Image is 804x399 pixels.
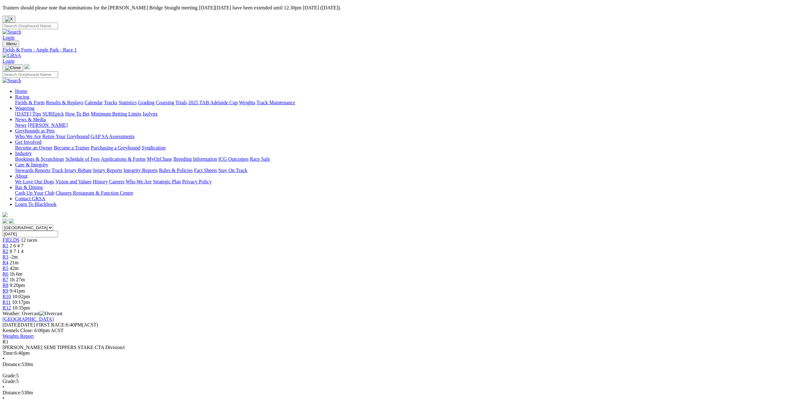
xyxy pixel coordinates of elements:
a: Wagering [15,105,35,111]
a: Coursing [156,100,174,105]
input: Search [3,23,58,29]
a: Tracks [104,100,117,105]
span: Grade: [3,373,16,378]
a: Fields & Form [15,100,45,105]
a: Privacy Policy [182,179,212,184]
a: Vision and Values [55,179,91,184]
a: Retire Your Greyhound [42,134,90,139]
div: 5 [3,379,797,384]
div: Bar & Dining [15,190,797,196]
a: Become a Trainer [54,145,90,150]
div: Get Involved [15,145,797,151]
span: 9:41pm [10,288,25,294]
a: R1 [3,243,8,248]
img: X [5,17,13,22]
input: Search [3,71,58,78]
div: Industry [15,156,797,162]
a: News [15,122,26,128]
a: R12 [3,305,11,310]
a: We Love Our Dogs [15,179,54,184]
a: Rules & Policies [159,168,193,173]
a: Fact Sheets [194,168,217,173]
span: • [3,384,4,390]
img: Search [3,78,21,84]
span: FIELDS [3,237,19,243]
span: R6 [3,271,8,277]
a: R2 [3,249,8,254]
a: ICG Outcomes [218,156,248,162]
div: Racing [15,100,797,105]
a: Login [3,58,14,64]
img: GRSA [3,53,21,58]
a: Login To Blackbook [15,202,57,207]
div: 6:40pm [3,350,797,356]
a: [GEOGRAPHIC_DATA] [3,316,54,322]
img: Close [5,65,21,70]
span: 1h 6m [10,271,22,277]
span: Distance: [3,362,21,367]
button: Toggle navigation [3,64,23,71]
span: 2 6 4 7 [10,243,24,248]
div: 530m [3,390,797,396]
span: 42m [10,266,19,271]
a: [DATE] Tips [15,111,41,116]
a: Chasers Restaurant & Function Centre [56,190,133,196]
span: Distance: [3,390,21,395]
a: Syndication [142,145,166,150]
button: Close [3,16,15,23]
a: [PERSON_NAME] [28,122,68,128]
a: Results & Replays [46,100,83,105]
a: Fields & Form - Angle Park - Race 1 [3,47,797,53]
div: About [15,179,797,185]
a: Trials [175,100,187,105]
span: 1h 27m [10,277,25,282]
a: Race Safe [250,156,270,162]
a: Weights Report [3,333,34,339]
a: Strategic Plan [153,179,181,184]
a: Who We Are [126,179,152,184]
span: -2m [10,254,18,260]
span: 10:02pm [12,294,30,299]
img: Search [3,29,21,35]
a: Track Injury Rebate [52,168,92,173]
a: Login [3,35,14,40]
span: [DATE] [3,322,35,327]
a: Who We Are [15,134,41,139]
a: Applications & Forms [101,156,146,162]
a: R8 [3,283,8,288]
a: News & Media [15,117,46,122]
a: R7 [3,277,8,282]
a: R4 [3,260,8,265]
a: Home [15,89,27,94]
span: Grade: [3,379,16,384]
a: Stay On Track [218,168,247,173]
a: Breeding Information [173,156,217,162]
a: Minimum Betting Limits [91,111,141,116]
a: 2025 TAB Adelaide Cup [188,100,238,105]
div: Kennels Close: 6:00pm ACST [3,328,797,333]
a: R11 [3,299,11,305]
a: MyOzChase [147,156,172,162]
span: • [3,356,4,361]
a: Get Involved [15,139,41,145]
a: How To Bet [65,111,90,116]
a: Stewards Reports [15,168,50,173]
a: Care & Integrity [15,162,48,167]
a: R9 [3,288,8,294]
a: Become an Owner [15,145,52,150]
p: Trainers should please note that nominations for the [PERSON_NAME] Bridge Straight meeting [DATE]... [3,5,797,11]
span: Menu [6,41,17,46]
a: Purchasing a Greyhound [91,145,140,150]
a: Racing [15,94,29,100]
a: Isolynx [143,111,158,116]
a: R5 [3,266,8,271]
input: Select date [3,231,58,237]
span: 8 7 1 4 [10,249,24,254]
a: R3 [3,254,8,260]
